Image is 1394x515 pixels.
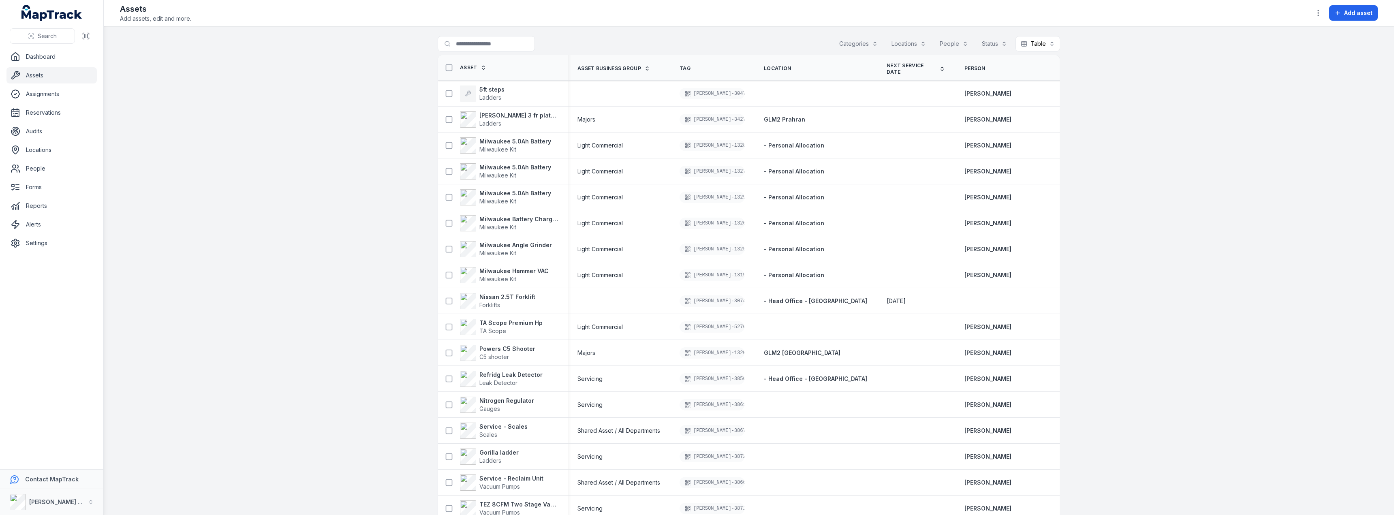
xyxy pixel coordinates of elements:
[6,216,97,233] a: Alerts
[460,423,528,439] a: Service - ScalesScales
[964,427,1011,435] a: [PERSON_NAME]
[479,423,528,431] strong: Service - Scales
[577,349,595,357] span: Majors
[460,449,519,465] a: Gorilla ladderLadders
[460,85,505,102] a: 5ft stepsLadders
[680,140,744,151] div: [PERSON_NAME]-1328
[479,189,551,197] strong: Milwaukee 5.0Ah Battery
[577,323,623,331] span: Light Commercial
[764,271,824,279] a: - Personal Allocation
[479,301,500,308] span: Forklifts
[6,179,97,195] a: Forms
[479,449,519,457] strong: Gorilla ladder
[680,218,744,229] div: [PERSON_NAME]-1326
[964,115,1011,124] a: [PERSON_NAME]
[479,474,543,483] strong: Service - Reclaim Unit
[964,375,1011,383] a: [PERSON_NAME]
[964,141,1011,150] a: [PERSON_NAME]
[6,49,97,65] a: Dashboard
[120,3,191,15] h2: Assets
[460,474,543,491] a: Service - Reclaim UnitVacuum Pumps
[964,219,1011,227] a: [PERSON_NAME]
[934,36,973,51] button: People
[6,235,97,251] a: Settings
[479,163,551,171] strong: Milwaukee 5.0Ah Battery
[479,405,500,412] span: Gauges
[460,64,477,71] span: Asset
[479,500,558,509] strong: TEZ 8CFM Two Stage Vacuum Pump
[38,32,57,40] span: Search
[764,271,824,278] span: - Personal Allocation
[764,141,824,150] a: - Personal Allocation
[680,321,744,333] div: [PERSON_NAME]-5276
[680,192,744,203] div: [PERSON_NAME]-1329
[764,193,824,201] a: - Personal Allocation
[577,401,603,409] span: Servicing
[460,345,535,361] a: Powers C5 ShooterC5 shooter
[577,141,623,150] span: Light Commercial
[964,479,1011,487] strong: [PERSON_NAME]
[964,167,1011,175] a: [PERSON_NAME]
[460,111,558,128] a: [PERSON_NAME] 3 fr platform ladderLadders
[964,504,1011,513] a: [PERSON_NAME]
[460,319,543,335] a: TA Scope Premium HpTA Scope
[964,453,1011,461] a: [PERSON_NAME]
[577,504,603,513] span: Servicing
[764,220,824,227] span: - Personal Allocation
[887,62,936,75] span: Next Service Date
[764,65,791,72] span: Location
[479,267,549,275] strong: Milwaukee Hammer VAC
[764,142,824,149] span: - Personal Allocation
[680,114,744,125] div: [PERSON_NAME]-3427
[887,62,945,75] a: Next Service Date
[764,349,840,357] a: GLM2 [GEOGRAPHIC_DATA]
[680,244,744,255] div: [PERSON_NAME]-1325
[764,115,805,124] a: GLM2 Prahran
[764,349,840,356] span: GLM2 [GEOGRAPHIC_DATA]
[887,297,906,304] span: [DATE]
[577,167,623,175] span: Light Commercial
[764,375,867,383] a: - Head Office - [GEOGRAPHIC_DATA]
[460,215,558,231] a: Milwaukee Battery ChargerMilwaukee Kit
[479,353,509,360] span: C5 shooter
[680,503,744,514] div: [PERSON_NAME]-3871
[680,269,744,281] div: [PERSON_NAME]-1319
[479,215,558,223] strong: Milwaukee Battery Charger
[764,245,824,253] a: - Personal Allocation
[577,453,603,461] span: Servicing
[764,167,824,175] a: - Personal Allocation
[680,88,744,99] div: [PERSON_NAME]-3047
[120,15,191,23] span: Add assets, edit and more.
[577,479,660,487] span: Shared Asset / All Departments
[6,67,97,83] a: Assets
[460,64,486,71] a: Asset
[577,427,660,435] span: Shared Asset / All Departments
[479,111,558,120] strong: [PERSON_NAME] 3 fr platform ladder
[6,198,97,214] a: Reports
[460,241,552,257] a: Milwaukee Angle GrinderMilwaukee Kit
[680,65,691,72] span: Tag
[964,271,1011,279] a: [PERSON_NAME]
[964,245,1011,253] strong: [PERSON_NAME]
[479,94,501,101] span: Ladders
[887,297,906,305] time: 3/5/2026, 12:00:00 AM
[479,85,505,94] strong: 5ft steps
[680,166,744,177] div: [PERSON_NAME]-1327
[764,219,824,227] a: - Personal Allocation
[964,193,1011,201] strong: [PERSON_NAME]
[964,349,1011,357] a: [PERSON_NAME]
[577,115,595,124] span: Majors
[479,172,516,179] span: Milwaukee Kit
[479,483,520,490] span: Vacuum Pumps
[479,276,516,282] span: Milwaukee Kit
[680,425,744,436] div: [PERSON_NAME]-3867
[834,36,883,51] button: Categories
[10,28,75,44] button: Search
